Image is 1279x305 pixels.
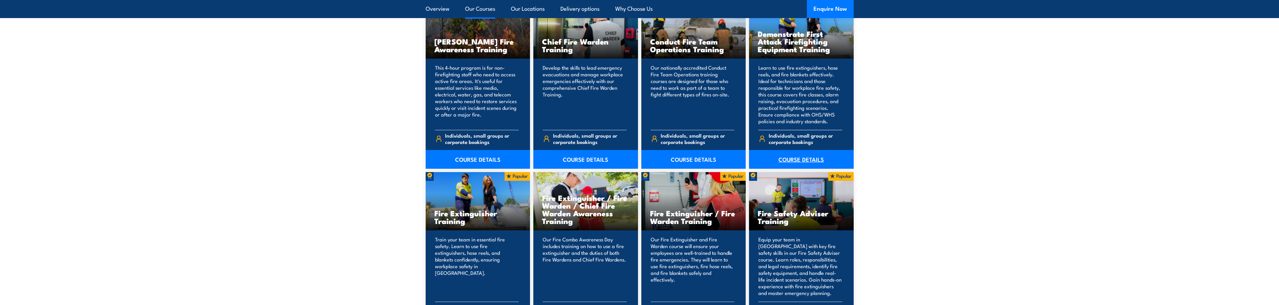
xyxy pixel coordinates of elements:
h3: [PERSON_NAME] Fire Awareness Training [434,37,522,53]
span: Individuals, small groups or corporate bookings [553,132,627,145]
p: This 4-hour program is for non-firefighting staff who need to access active fire areas. It's usef... [435,64,519,125]
span: Individuals, small groups or corporate bookings [661,132,734,145]
span: Individuals, small groups or corporate bookings [769,132,842,145]
h3: Fire Extinguisher / Fire Warden Training [650,209,737,225]
a: COURSE DETAILS [426,150,530,169]
p: Our nationally accredited Conduct Fire Team Operations training courses are designed for those wh... [651,64,735,125]
h3: Fire Safety Adviser Training [758,209,845,225]
h3: Conduct Fire Team Operations Training [650,37,737,53]
a: COURSE DETAILS [641,150,746,169]
span: Individuals, small groups or corporate bookings [445,132,519,145]
h3: Demonstrate First Attack Firefighting Equipment Training [758,30,845,53]
p: Our Fire Combo Awareness Day includes training on how to use a fire extinguisher and the duties o... [543,236,627,296]
p: Develop the skills to lead emergency evacuations and manage workplace emergencies effectively wit... [543,64,627,125]
p: Equip your team in [GEOGRAPHIC_DATA] with key fire safety skills in our Fire Safety Adviser cours... [758,236,842,296]
h3: Fire Extinguisher / Fire Warden / Chief Fire Warden Awareness Training [542,194,629,225]
p: Our Fire Extinguisher and Fire Warden course will ensure your employees are well-trained to handl... [651,236,735,296]
a: COURSE DETAILS [749,150,854,169]
h3: Fire Extinguisher Training [434,209,522,225]
p: Train your team in essential fire safety. Learn to use fire extinguishers, hose reels, and blanke... [435,236,519,296]
a: COURSE DETAILS [533,150,638,169]
p: Learn to use fire extinguishers, hose reels, and fire blankets effectively. Ideal for technicians... [758,64,842,125]
h3: Chief Fire Warden Training [542,37,629,53]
